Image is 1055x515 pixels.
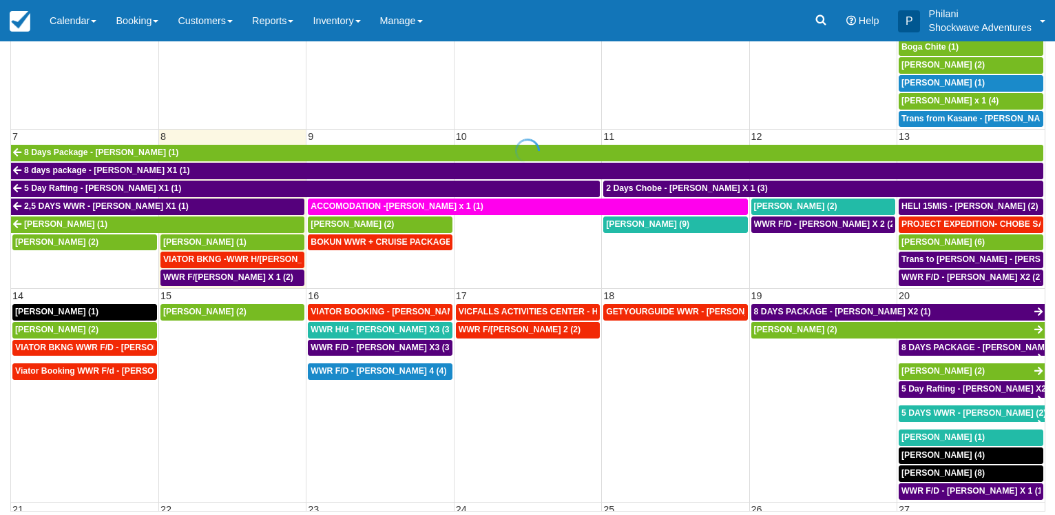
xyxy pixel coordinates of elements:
span: [PERSON_NAME] (8) [901,468,985,478]
a: WWR F/D - [PERSON_NAME] X 1 (1) [899,483,1043,500]
span: [PERSON_NAME] (4) [901,450,985,460]
a: [PERSON_NAME] (4) [899,447,1043,464]
span: 23 [306,504,320,515]
span: 22 [159,504,173,515]
span: 26 [750,504,764,515]
a: [PERSON_NAME] (8) [899,465,1043,482]
span: 5 DAYS WWR - [PERSON_NAME] (2) [901,408,1046,418]
span: 21 [11,504,25,515]
span: 25 [602,504,616,515]
span: WWR F/D - [PERSON_NAME] X 1 (1) [901,486,1045,496]
span: [PERSON_NAME] (1) [901,432,985,442]
a: [PERSON_NAME] (1) [899,430,1043,446]
span: 24 [455,504,468,515]
a: 5 DAYS WWR - [PERSON_NAME] (2) [899,405,1045,422]
span: 27 [897,504,911,515]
